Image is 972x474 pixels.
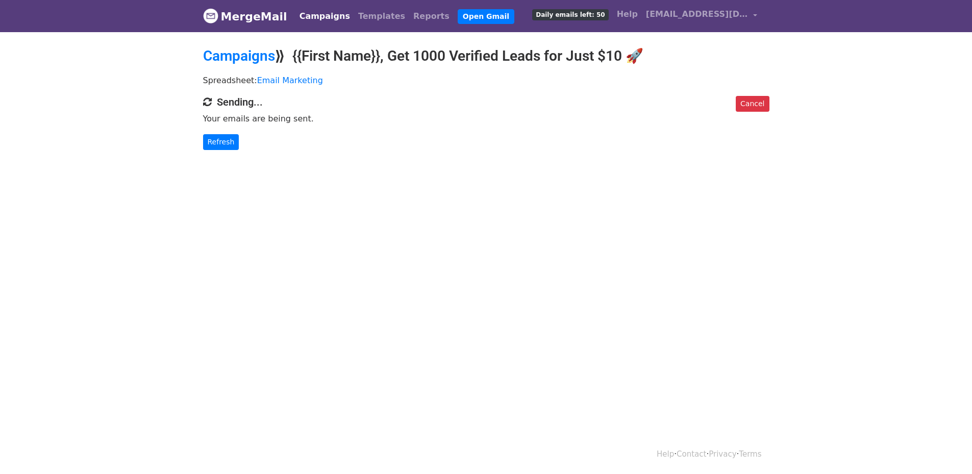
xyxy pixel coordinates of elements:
[295,6,354,27] a: Campaigns
[354,6,409,27] a: Templates
[709,450,736,459] a: Privacy
[203,8,218,23] img: MergeMail logo
[203,47,275,64] a: Campaigns
[203,47,769,65] h2: ⟫ {{First Name}}, Get 1000 Verified Leads for Just $10 🚀
[532,9,608,20] span: Daily emails left: 50
[739,450,761,459] a: Terms
[203,75,769,86] p: Spreadsheet:
[677,450,706,459] a: Contact
[203,6,287,27] a: MergeMail
[257,76,323,85] a: Email Marketing
[613,4,642,24] a: Help
[736,96,769,112] a: Cancel
[203,134,239,150] a: Refresh
[203,96,769,108] h4: Sending...
[458,9,514,24] a: Open Gmail
[409,6,454,27] a: Reports
[646,8,748,20] span: [EMAIL_ADDRESS][DOMAIN_NAME]
[657,450,674,459] a: Help
[203,113,769,124] p: Your emails are being sent.
[642,4,761,28] a: [EMAIL_ADDRESS][DOMAIN_NAME]
[528,4,612,24] a: Daily emails left: 50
